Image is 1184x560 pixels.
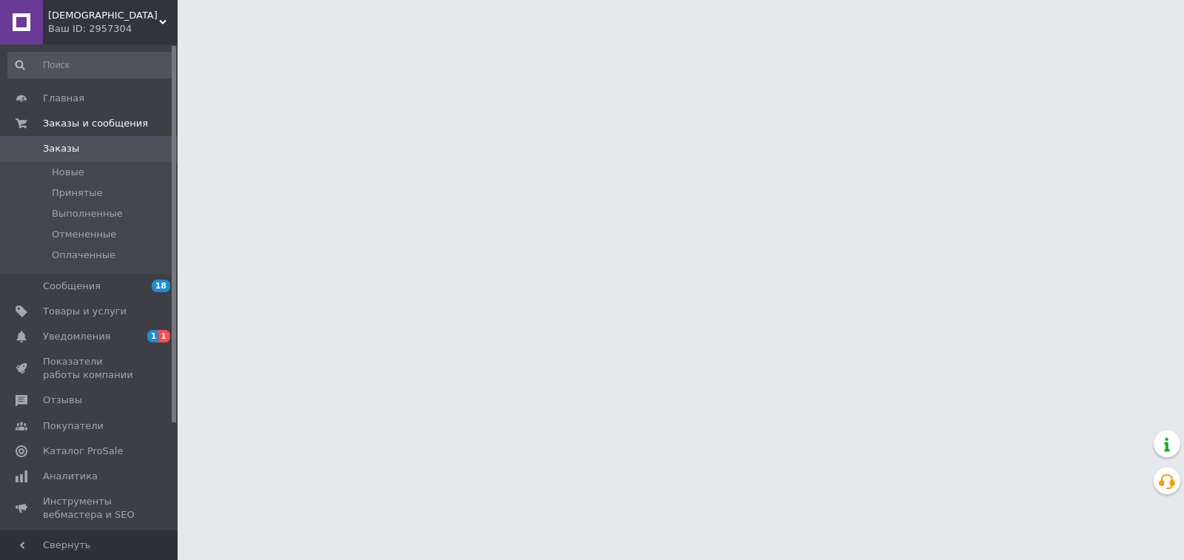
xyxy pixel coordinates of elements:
[7,52,175,78] input: Поиск
[158,330,170,343] span: 1
[43,117,148,130] span: Заказы и сообщения
[43,142,79,155] span: Заказы
[52,166,84,179] span: Новые
[52,249,115,262] span: Оплаченные
[152,280,170,292] span: 18
[43,92,84,105] span: Главная
[43,355,137,382] span: Показатели работы компании
[43,495,137,522] span: Инструменты вебмастера и SEO
[48,22,178,36] div: Ваш ID: 2957304
[43,280,101,293] span: Сообщения
[52,207,123,220] span: Выполненные
[43,305,127,318] span: Товары и услуги
[52,228,116,241] span: Отмененные
[43,330,110,343] span: Уведомления
[43,445,123,458] span: Каталог ProSale
[43,470,98,483] span: Аналитика
[43,419,104,433] span: Покупатели
[52,186,103,200] span: Принятые
[43,394,82,407] span: Отзывы
[48,9,159,22] span: Харизма
[147,330,159,343] span: 1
